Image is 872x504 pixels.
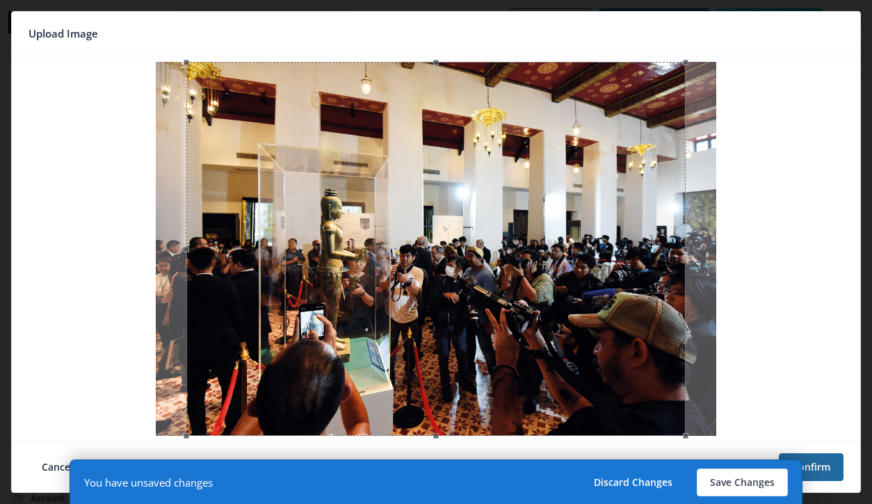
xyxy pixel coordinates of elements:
div: You have unsaved changes [84,475,213,489]
button: Save Changes [697,469,788,496]
span: Upload Image [29,23,98,44]
button: Discard Changes [581,469,686,496]
img: Z [156,62,716,436]
button: Cancel [29,453,86,481]
button: Confirm [779,453,843,481]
